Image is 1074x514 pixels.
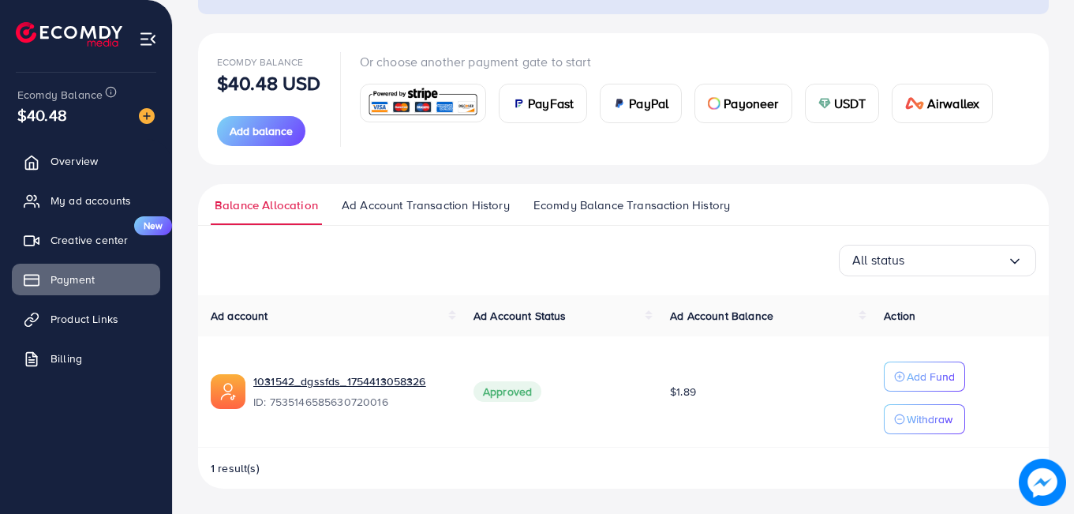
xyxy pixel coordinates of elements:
a: cardUSDT [805,84,880,123]
input: Search for option [905,248,1007,272]
img: image [139,108,155,124]
img: card [905,97,924,110]
span: 1 result(s) [211,460,260,476]
a: My ad accounts [12,185,160,216]
div: <span class='underline'>1031542_dgssfds_1754413058326</span></br>7535146585630720016 [253,373,448,410]
span: Action [884,308,915,324]
img: card [365,86,481,120]
img: card [708,97,720,110]
a: Billing [12,343,160,374]
span: PayPal [629,94,668,113]
span: Ad Account Transaction History [342,197,510,214]
span: Overview [51,153,98,169]
span: My ad accounts [51,193,131,208]
img: ic-ads-acc.e4c84228.svg [211,374,245,409]
span: PayFast [528,94,574,113]
span: New [134,216,172,235]
span: Payoneer [724,94,778,113]
span: Ecomdy Balance [217,55,303,69]
span: Ecomdy Balance Transaction History [533,197,730,214]
span: Billing [51,351,82,366]
a: cardAirwallex [892,84,993,123]
img: card [512,97,525,110]
button: Withdraw [884,404,965,434]
p: Withdraw [907,410,952,429]
span: Ad Account Status [473,308,567,324]
span: Ecomdy Balance [17,87,103,103]
p: $40.48 USD [217,73,321,92]
p: Add Fund [907,367,955,386]
a: card [360,84,487,122]
img: card [613,97,626,110]
span: Payment [51,272,95,287]
span: Creative center [51,232,128,248]
span: USDT [834,94,866,113]
span: Ad account [211,308,268,324]
a: Payment [12,264,160,295]
button: Add balance [217,116,305,146]
p: Or choose another payment gate to start [360,52,1006,71]
div: Search for option [839,245,1036,276]
span: Product Links [51,311,118,327]
span: All status [852,248,905,272]
a: cardPayFast [499,84,587,123]
a: Overview [12,145,160,177]
img: image [1019,459,1066,506]
span: Add balance [230,123,293,139]
a: 1031542_dgssfds_1754413058326 [253,373,448,389]
a: Product Links [12,303,160,335]
span: ID: 7535146585630720016 [253,394,448,410]
button: Add Fund [884,362,965,392]
img: logo [16,22,122,47]
span: Approved [473,381,541,402]
span: $40.48 [17,103,67,126]
span: Ad Account Balance [670,308,773,324]
a: cardPayoneer [694,84,791,123]
a: Creative centerNew [12,224,160,256]
a: cardPayPal [600,84,682,123]
img: card [818,97,831,110]
span: $1.89 [670,384,696,400]
span: Airwallex [927,94,979,113]
span: Balance Allocation [215,197,318,214]
img: menu [139,30,157,48]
